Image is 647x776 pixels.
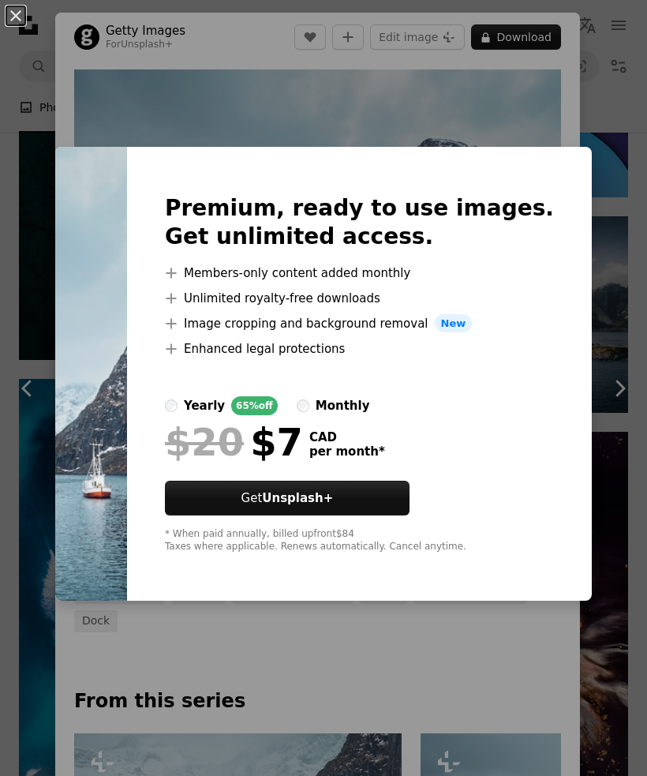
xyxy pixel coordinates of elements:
[297,399,309,412] input: monthly
[309,430,385,444] span: CAD
[262,491,333,505] strong: Unsplash+
[184,396,225,415] div: yearly
[316,396,370,415] div: monthly
[165,339,554,358] li: Enhanced legal protections
[165,399,178,412] input: yearly65%off
[309,444,385,459] span: per month *
[165,422,244,463] span: $20
[165,422,303,463] div: $7
[165,289,554,308] li: Unlimited royalty-free downloads
[165,528,554,553] div: * When paid annually, billed upfront $84 Taxes where applicable. Renews automatically. Cancel any...
[165,481,410,515] button: GetUnsplash+
[435,314,473,333] span: New
[231,396,278,415] div: 65% off
[165,264,554,283] li: Members-only content added monthly
[165,194,554,251] h2: Premium, ready to use images. Get unlimited access.
[55,147,127,602] img: premium_photo-1661886405635-e66b0248669e
[165,314,554,333] li: Image cropping and background removal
